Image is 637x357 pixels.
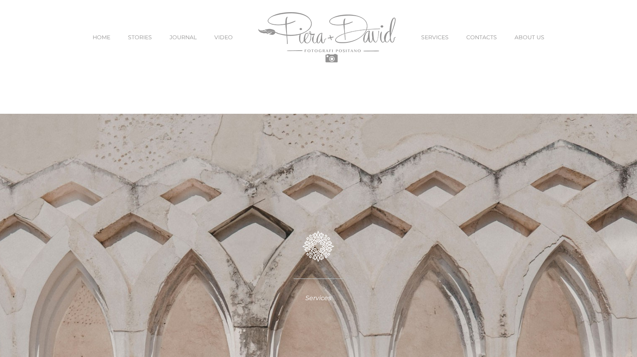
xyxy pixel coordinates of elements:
[258,12,396,62] img: Piera Plus David Photography Positano Logo
[93,35,110,40] span: HOME
[303,231,334,262] img: ghiri_bianco
[515,21,544,54] a: ABOUT US
[170,21,197,54] a: JOURNAL
[466,35,497,40] span: CONTACTS
[170,35,197,40] span: JOURNAL
[214,35,233,40] span: VIDEO
[421,35,449,40] span: SERVICES
[421,21,449,54] a: SERVICES
[93,21,110,54] a: HOME
[305,294,331,302] em: Services
[128,35,152,40] span: STORIES
[466,21,497,54] a: CONTACTS
[214,21,233,54] a: VIDEO
[515,35,544,40] span: ABOUT US
[128,21,152,54] a: STORIES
